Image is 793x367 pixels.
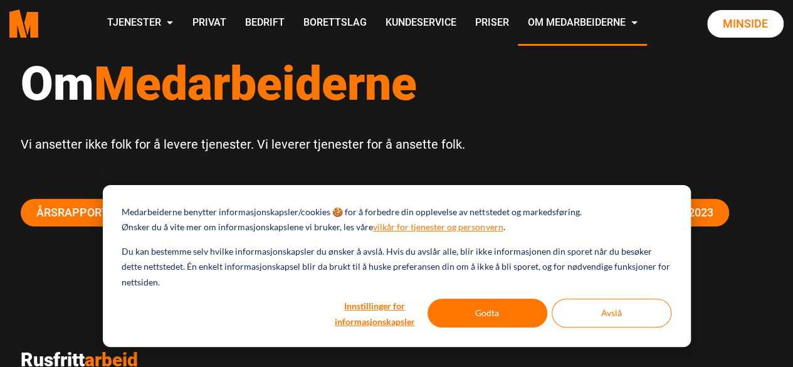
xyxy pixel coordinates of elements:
a: Priser [465,1,518,46]
a: Tjenester [98,1,182,46]
p: Vi ansetter ikke folk for å levere tjenester. Vi leverer tjenester for å ansette folk. [21,134,773,155]
h1: Om [21,55,773,112]
button: Avslå [552,299,671,327]
a: vilkår for tjenester og personvern [373,220,503,235]
p: Du kan bestemme selv hvilke informasjonskapsler du ønsker å avslå. Hvis du avslår alle, blir ikke... [122,244,671,290]
a: Bedrift [235,1,293,46]
button: Innstillinger for informasjonskapsler [327,299,423,327]
a: Minside [707,10,784,38]
a: Privat [182,1,235,46]
span: Medarbeiderne [94,56,417,111]
a: Borettslag [293,1,375,46]
p: Ønsker du å vite mer om informasjonskapslene vi bruker, les våre . [122,220,505,235]
a: Kundeservice [375,1,465,46]
div: Cookie banner [103,185,691,347]
button: Godta [428,299,547,327]
a: Om Medarbeiderne [518,1,647,46]
a: Årsrapport 2020 [21,199,151,226]
p: Medarbeiderne benytter informasjonskapsler/cookies 🍪 for å forbedre din opplevelse av nettstedet ... [122,205,581,220]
